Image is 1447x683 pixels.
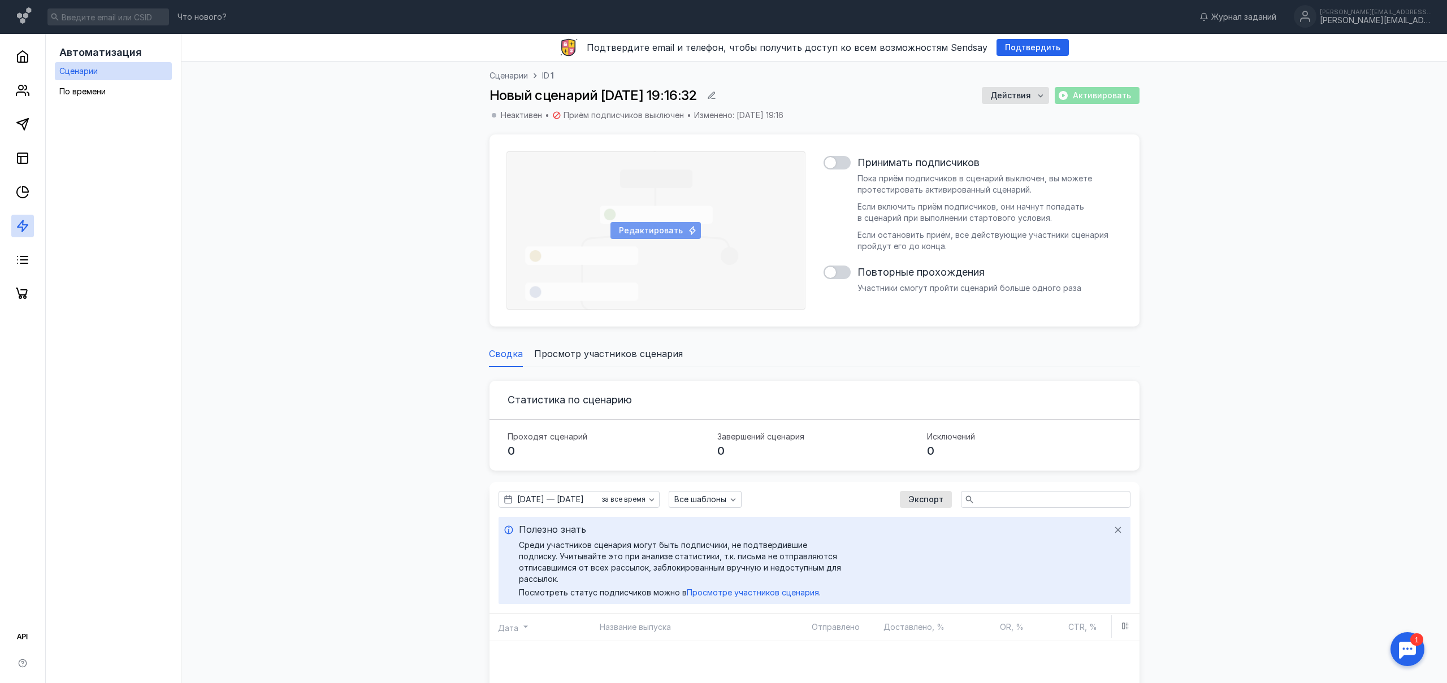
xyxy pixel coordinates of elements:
[1320,16,1433,25] div: [PERSON_NAME][EMAIL_ADDRESS][DEMOGRAPHIC_DATA][DOMAIN_NAME]
[59,86,106,96] span: По времени
[508,394,632,406] h3: Статистика по сценарию
[177,13,227,21] span: Что нового?
[687,110,691,121] div: •
[59,46,142,58] span: Автоматизация
[1068,622,1097,632] span: CTR, %
[694,110,783,121] span: Изменено: [DATE] 19:16
[542,71,549,80] span: ID
[489,70,528,81] a: Сценарии
[534,347,683,360] span: Просмотр участников сценария
[1194,11,1282,23] a: Журнал заданий
[602,495,645,503] span: за все время
[857,157,980,168] h3: Принимать подписчиков
[519,587,844,598] div: Посмотреть статус подписчиков можно в .
[517,494,584,505] span: [DATE] — [DATE]
[674,495,726,504] span: Все шаблоны
[1000,622,1024,632] span: OR, %
[587,42,987,53] span: Подтвердите email и телефон, чтобы получить доступ ко всем возможностям Sendsay
[55,82,172,101] a: По времени
[900,491,952,508] button: Экспорт
[508,444,515,458] span: 0
[545,110,549,121] div: •
[1211,11,1276,23] span: Журнал заданий
[55,62,172,80] a: Сценарии
[717,432,804,441] h4: Завершений сценария
[927,432,975,441] h4: Исключений
[489,347,523,360] span: Сводка
[25,7,38,19] div: 1
[717,444,725,458] span: 0
[619,226,683,236] span: Редактировать
[669,491,742,508] button: Все шаблоны
[857,173,1114,251] span: Пока приём подписчиков в сценарий выключен, вы можете протестировать активированный сценарий. Есл...
[1320,8,1433,15] div: [PERSON_NAME][EMAIL_ADDRESS][DEMOGRAPHIC_DATA][DOMAIN_NAME]
[501,110,542,121] span: Неактивен
[687,588,819,597] a: Просмотре участников сценария
[600,622,671,632] span: Название выпуска
[908,495,943,504] span: Экспорт
[489,87,697,103] span: Новый сценарий [DATE] 19:16:32
[597,493,658,506] button: за все время
[564,110,684,121] span: Приём подписчиков выключен
[610,222,701,239] button: Редактировать
[498,623,518,633] span: Дата
[982,87,1049,104] button: Действия
[508,432,587,441] h4: Проходят сценарий
[59,66,98,76] span: Сценарии
[47,8,169,25] input: Введите email или CSID
[990,91,1031,101] span: Действия
[519,540,844,585] div: Среди участников сценария могут быть подписчики, не подтвердившие подписку. Учитывайте это при ан...
[857,283,1081,293] span: Участники смогут пройти сценарий больше одного раза
[551,70,554,81] span: 1
[812,622,860,632] span: Отправлено
[1005,43,1060,53] span: Подтвердить
[857,267,985,278] h3: Повторные прохождения
[519,523,586,537] span: Полезно знать
[172,13,232,21] a: Что нового?
[883,622,945,632] span: Доставлено, %
[997,39,1069,56] button: Подтвердить
[927,444,934,458] span: 0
